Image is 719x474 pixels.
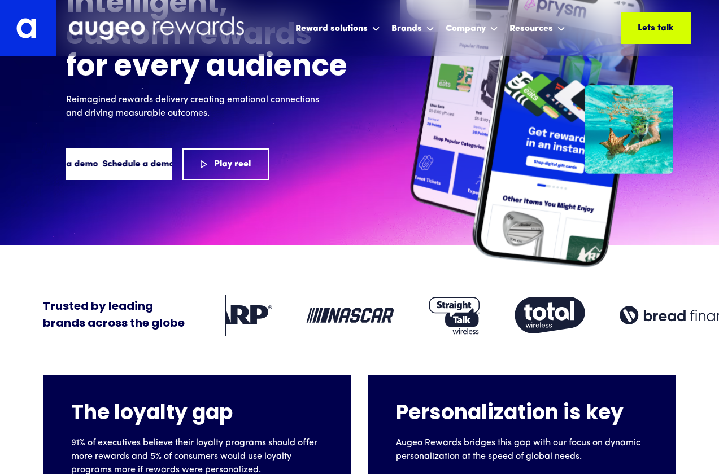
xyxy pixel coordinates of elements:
[507,13,568,43] div: Resources
[66,148,172,180] a: Schedule a demoSchedule a demo
[396,403,647,426] h4: Personalization is key
[446,22,486,36] div: Company
[43,299,185,332] div: Trusted by leading brands across the globe
[295,22,368,36] div: Reward solutions
[71,403,323,426] h4: The loyalty gap
[293,13,383,43] div: Reward solutions
[66,93,326,120] p: Reimagined rewards delivery creating emotional connections and driving measurable outcomes.
[182,148,269,180] a: Play reel
[389,13,437,43] div: Brands
[391,22,422,36] div: Brands
[443,13,501,43] div: Company
[621,12,691,44] a: Lets talk
[396,436,647,463] p: Augeo Rewards bridges this gap with our focus on dynamic personalization at the speed of global n...
[509,22,553,36] div: Resources
[103,157,175,171] div: Schedule a demo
